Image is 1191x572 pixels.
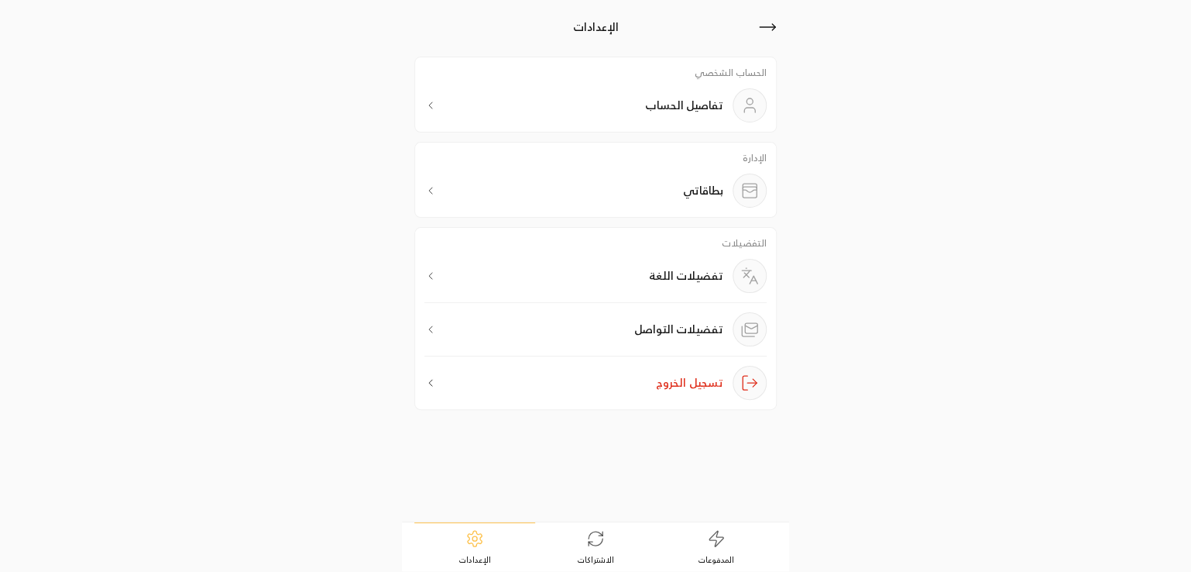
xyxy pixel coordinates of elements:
[424,237,767,250] p: التفضيلات
[656,375,723,391] p: تسجيل الخروج
[649,268,723,284] p: تفضيلات اللغة
[424,366,767,400] button: تسجيل الخروج
[573,19,619,35] h2: الإعدادات
[656,523,777,571] a: المدفوعات
[698,554,734,565] span: المدفوعات
[424,152,767,164] p: الإدارة
[535,523,656,571] a: الاشتراكات
[683,183,723,198] p: بطاقاتي
[424,67,767,79] p: الحساب الشخصي
[578,554,614,565] span: الاشتراكات
[645,98,723,113] p: تفاصيل الحساب
[634,322,723,337] p: تفضيلات التواصل
[414,522,535,571] a: الإعدادات
[459,554,491,565] span: الإعدادات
